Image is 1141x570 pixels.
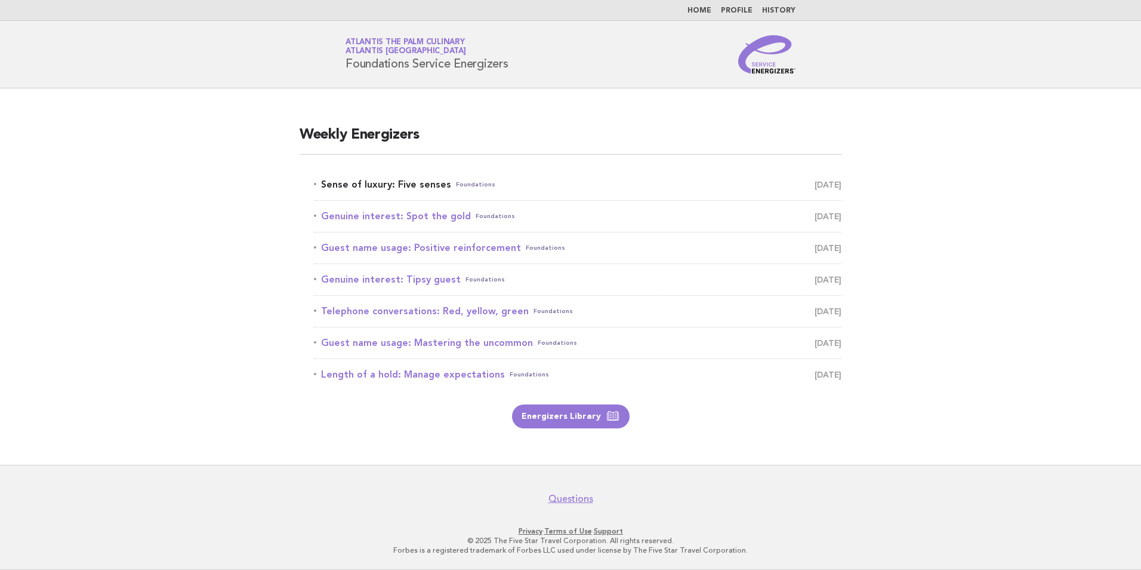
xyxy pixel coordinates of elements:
[815,208,841,225] span: [DATE]
[205,526,936,536] p: · ·
[538,335,577,351] span: Foundations
[314,335,841,351] a: Guest name usage: Mastering the uncommonFoundations [DATE]
[534,303,573,320] span: Foundations
[594,527,623,535] a: Support
[314,303,841,320] a: Telephone conversations: Red, yellow, greenFoundations [DATE]
[815,176,841,193] span: [DATE]
[815,303,841,320] span: [DATE]
[205,546,936,555] p: Forbes is a registered trademark of Forbes LLC used under license by The Five Star Travel Corpora...
[346,38,466,55] a: Atlantis The Palm CulinaryAtlantis [GEOGRAPHIC_DATA]
[314,176,841,193] a: Sense of luxury: Five sensesFoundations [DATE]
[762,7,795,14] a: History
[512,404,630,428] a: Energizers Library
[456,176,495,193] span: Foundations
[314,271,841,288] a: Genuine interest: Tipsy guestFoundations [DATE]
[526,240,565,256] span: Foundations
[815,271,841,288] span: [DATE]
[346,48,466,56] span: Atlantis [GEOGRAPHIC_DATA]
[548,493,593,505] a: Questions
[205,536,936,546] p: © 2025 The Five Star Travel Corporation. All rights reserved.
[815,335,841,351] span: [DATE]
[721,7,753,14] a: Profile
[519,527,542,535] a: Privacy
[815,240,841,256] span: [DATE]
[300,125,841,155] h2: Weekly Energizers
[687,7,711,14] a: Home
[346,39,508,70] h1: Foundations Service Energizers
[314,366,841,383] a: Length of a hold: Manage expectationsFoundations [DATE]
[544,527,592,535] a: Terms of Use
[738,35,795,73] img: Service Energizers
[476,208,515,225] span: Foundations
[465,271,505,288] span: Foundations
[510,366,549,383] span: Foundations
[815,366,841,383] span: [DATE]
[314,240,841,256] a: Guest name usage: Positive reinforcementFoundations [DATE]
[314,208,841,225] a: Genuine interest: Spot the goldFoundations [DATE]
